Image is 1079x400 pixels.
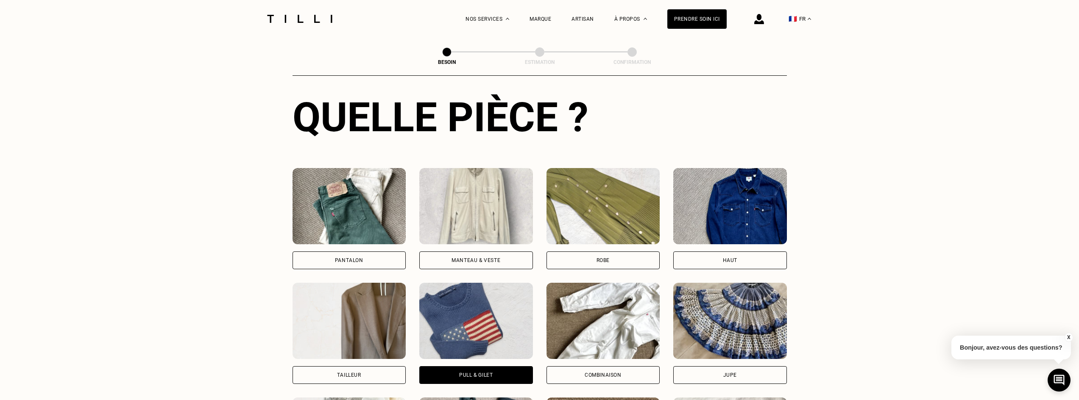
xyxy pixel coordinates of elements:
div: Manteau & Veste [452,258,500,263]
img: Tilli retouche votre Robe [546,168,660,244]
div: Robe [597,258,610,263]
img: Tilli retouche votre Pull & gilet [419,283,533,359]
img: Tilli retouche votre Pantalon [293,168,406,244]
div: Haut [723,258,737,263]
img: Tilli retouche votre Haut [673,168,787,244]
img: Tilli retouche votre Tailleur [293,283,406,359]
div: Jupe [723,372,737,378]
img: Tilli retouche votre Combinaison [546,283,660,359]
button: X [1064,333,1073,342]
div: Pantalon [335,258,363,263]
p: Bonjour, avez-vous des questions? [951,336,1071,359]
a: Prendre soin ici [667,9,727,29]
img: Menu déroulant [506,18,509,20]
span: 🇫🇷 [789,15,797,23]
img: Menu déroulant à propos [644,18,647,20]
div: Quelle pièce ? [293,94,787,141]
div: Confirmation [590,59,675,65]
div: Combinaison [585,372,622,378]
a: Marque [530,16,551,22]
a: Artisan [572,16,594,22]
img: icône connexion [754,14,764,24]
img: Tilli retouche votre Manteau & Veste [419,168,533,244]
div: Tailleur [337,372,361,378]
div: Pull & gilet [459,372,493,378]
img: menu déroulant [808,18,811,20]
img: Logo du service de couturière Tilli [264,15,335,23]
div: Estimation [497,59,582,65]
img: Tilli retouche votre Jupe [673,283,787,359]
div: Besoin [404,59,489,65]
